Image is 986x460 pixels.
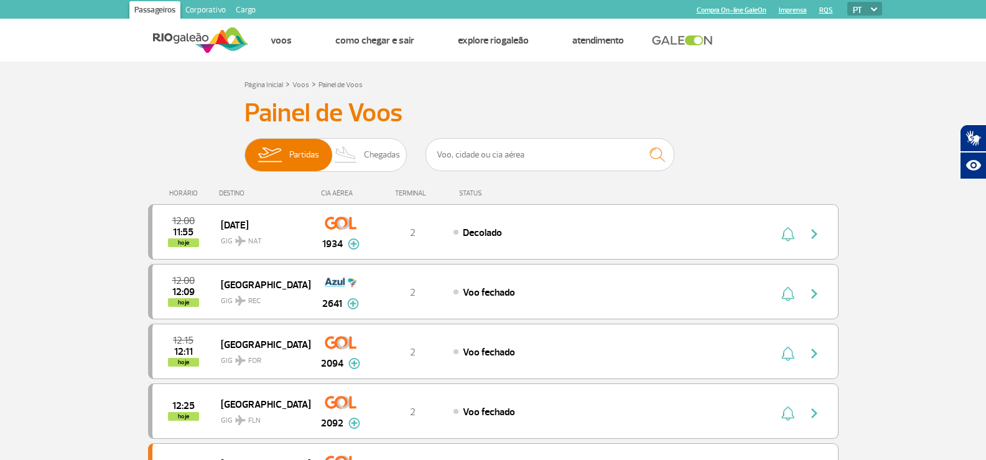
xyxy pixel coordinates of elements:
span: NAT [248,236,262,247]
span: [GEOGRAPHIC_DATA] [221,276,300,293]
a: > [286,77,290,91]
span: GIG [221,289,300,307]
span: 2 [410,346,416,359]
img: mais-info-painel-voo.svg [348,238,360,250]
img: seta-direita-painel-voo.svg [807,346,822,361]
span: GIG [221,349,300,367]
img: destiny_airplane.svg [235,415,246,425]
img: seta-direita-painel-voo.svg [807,406,822,421]
span: FOR [248,355,261,367]
a: Passageiros [129,1,180,21]
span: 2 [410,286,416,299]
span: 2025-10-01 12:00:00 [172,217,195,225]
a: Voos [292,80,309,90]
img: mais-info-painel-voo.svg [348,358,360,369]
span: 2 [410,227,416,239]
img: destiny_airplane.svg [235,296,246,306]
div: HORÁRIO [152,189,220,197]
span: hoje [168,358,199,367]
a: Corporativo [180,1,231,21]
span: hoje [168,298,199,307]
span: 2092 [321,416,343,431]
a: Painel de Voos [319,80,363,90]
a: Voos [271,34,292,47]
img: sino-painel-voo.svg [781,346,794,361]
img: seta-direita-painel-voo.svg [807,227,822,242]
span: Voo fechado [463,406,515,418]
span: GIG [221,408,300,426]
img: destiny_airplane.svg [235,355,246,365]
span: 1934 [322,237,343,251]
div: CIA AÉREA [310,189,372,197]
span: FLN [248,415,261,426]
span: 2025-10-01 12:09:28 [172,288,195,296]
span: [GEOGRAPHIC_DATA] [221,396,300,412]
span: 2025-10-01 11:55:33 [173,228,193,237]
img: slider-embarque [250,139,289,171]
img: sino-painel-voo.svg [781,286,794,301]
img: slider-desembarque [328,139,365,171]
span: 2025-10-01 12:00:00 [172,276,195,285]
span: GIG [221,229,300,247]
div: STATUS [453,189,554,197]
a: Página Inicial [244,80,283,90]
a: > [312,77,316,91]
a: Imprensa [779,6,807,14]
input: Voo, cidade ou cia aérea [426,138,674,171]
span: [DATE] [221,217,300,233]
a: Cargo [231,1,261,21]
span: Chegadas [364,139,400,171]
span: Voo fechado [463,346,515,359]
span: Partidas [289,139,319,171]
button: Abrir tradutor de língua de sinais. [960,124,986,152]
img: sino-painel-voo.svg [781,406,794,421]
h3: Painel de Voos [244,98,742,129]
span: hoje [168,238,199,247]
span: [GEOGRAPHIC_DATA] [221,336,300,352]
a: Explore RIOgaleão [458,34,529,47]
div: Plugin de acessibilidade da Hand Talk. [960,124,986,179]
span: 2094 [321,356,343,371]
span: REC [248,296,261,307]
img: seta-direita-painel-voo.svg [807,286,822,301]
div: TERMINAL [372,189,453,197]
img: mais-info-painel-voo.svg [348,418,360,429]
span: hoje [168,412,199,421]
a: Como chegar e sair [335,34,414,47]
img: sino-painel-voo.svg [781,227,794,242]
div: DESTINO [219,189,310,197]
a: Compra On-line GaleOn [697,6,766,14]
span: 2025-10-01 12:25:00 [172,401,195,410]
span: 2 [410,406,416,418]
span: Voo fechado [463,286,515,299]
img: mais-info-painel-voo.svg [347,298,359,309]
button: Abrir recursos assistivos. [960,152,986,179]
span: Decolado [463,227,502,239]
span: 2025-10-01 12:11:54 [174,347,193,356]
span: 2025-10-01 12:15:00 [173,336,193,345]
img: destiny_airplane.svg [235,236,246,246]
a: Atendimento [572,34,624,47]
a: RQS [819,6,833,14]
span: 2641 [322,296,342,311]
